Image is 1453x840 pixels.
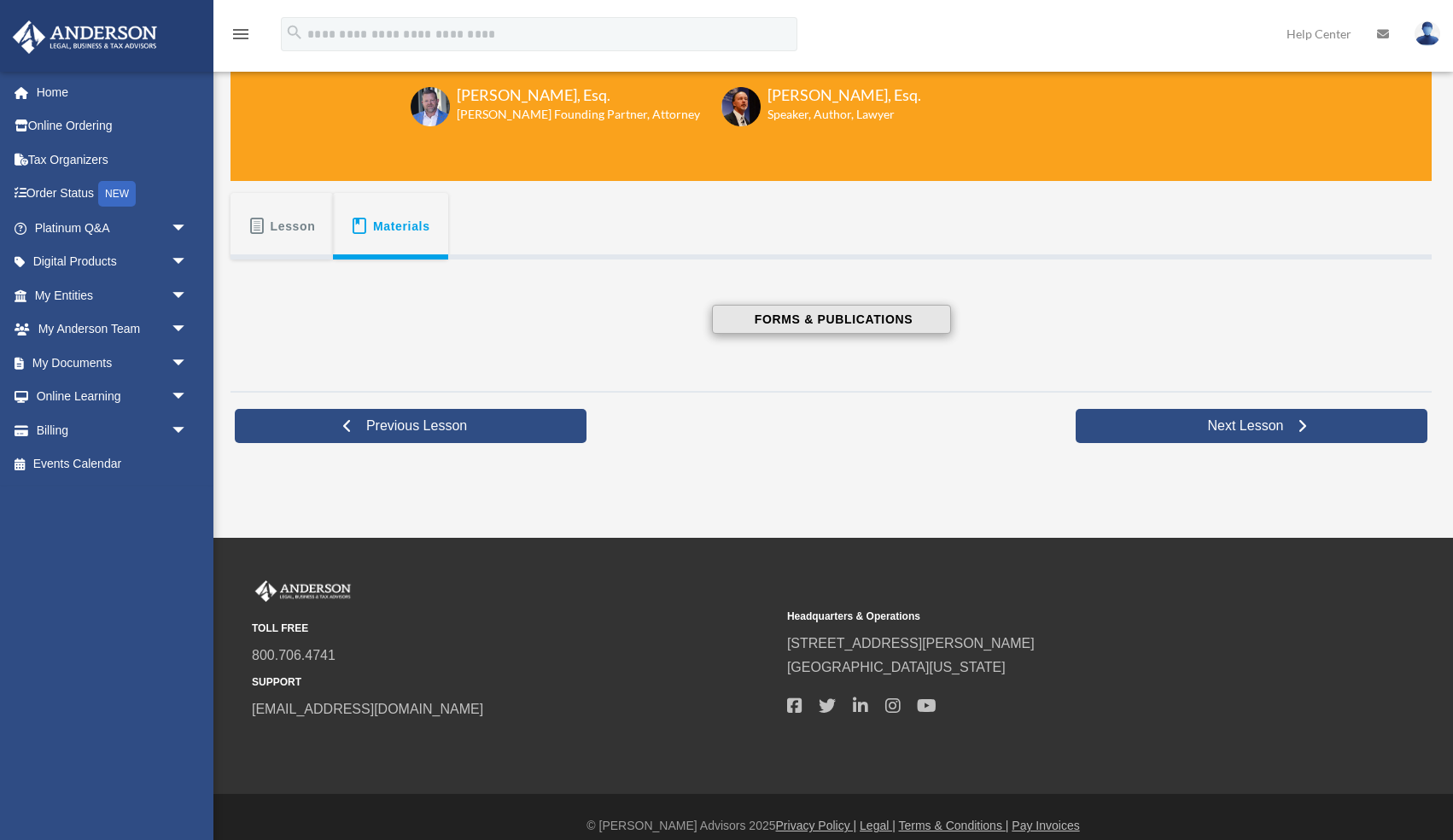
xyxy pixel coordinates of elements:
small: Headquarters & Operations [787,608,1310,626]
a: Online Learningarrow_drop_down [12,380,213,414]
img: Scott-Estill-Headshot.png [721,87,761,126]
span: FORMS & PUBLICATIONS [750,311,913,328]
a: Pay Invoices [1012,819,1079,832]
small: SUPPORT [252,674,775,691]
a: Privacy Policy | [776,819,857,832]
span: Materials [373,211,430,242]
img: Anderson Advisors Platinum Portal [252,580,354,603]
i: search [285,23,304,42]
a: 800.706.4741 [252,648,336,662]
span: arrow_drop_down [171,312,205,347]
img: Anderson Advisors Platinum Portal [8,20,162,54]
span: arrow_drop_down [171,245,205,280]
div: © [PERSON_NAME] Advisors 2025 [213,815,1453,837]
a: My Anderson Teamarrow_drop_down [12,312,213,347]
a: Platinum Q&Aarrow_drop_down [12,211,213,245]
a: Order StatusNEW [12,177,213,212]
a: Previous Lesson [235,409,586,443]
a: My Entitiesarrow_drop_down [12,278,213,312]
a: menu [230,30,251,44]
img: User Pic [1415,21,1440,46]
span: Lesson [271,211,316,242]
a: [GEOGRAPHIC_DATA][US_STATE] [787,660,1006,674]
a: [EMAIL_ADDRESS][DOMAIN_NAME] [252,702,483,716]
a: [STREET_ADDRESS][PERSON_NAME] [787,636,1035,650]
a: Terms & Conditions | [899,819,1009,832]
h6: Speaker, Author, Lawyer [767,106,900,123]
span: arrow_drop_down [171,413,205,448]
a: Legal | [860,819,896,832]
i: menu [230,24,251,44]
a: Digital Productsarrow_drop_down [12,245,213,279]
span: Next Lesson [1193,417,1297,435]
span: Previous Lesson [353,417,481,435]
a: Home [12,75,213,109]
a: Billingarrow_drop_down [12,413,213,447]
a: My Documentsarrow_drop_down [12,346,213,380]
span: arrow_drop_down [171,278,205,313]
img: Toby-circle-head.png [411,87,450,126]
button: FORMS & PUBLICATIONS [712,305,951,334]
span: arrow_drop_down [171,346,205,381]
a: FORMS & PUBLICATIONS [413,305,1250,334]
span: arrow_drop_down [171,211,205,246]
h6: [PERSON_NAME] Founding Partner, Attorney [457,106,700,123]
a: Events Calendar [12,447,213,481]
small: TOLL FREE [252,620,775,638]
a: Tax Organizers [12,143,213,177]
div: NEW [98,181,136,207]
a: Next Lesson [1076,409,1427,443]
a: Online Ordering [12,109,213,143]
h3: [PERSON_NAME], Esq. [767,85,921,106]
span: arrow_drop_down [171,380,205,415]
h3: [PERSON_NAME], Esq. [457,85,700,106]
